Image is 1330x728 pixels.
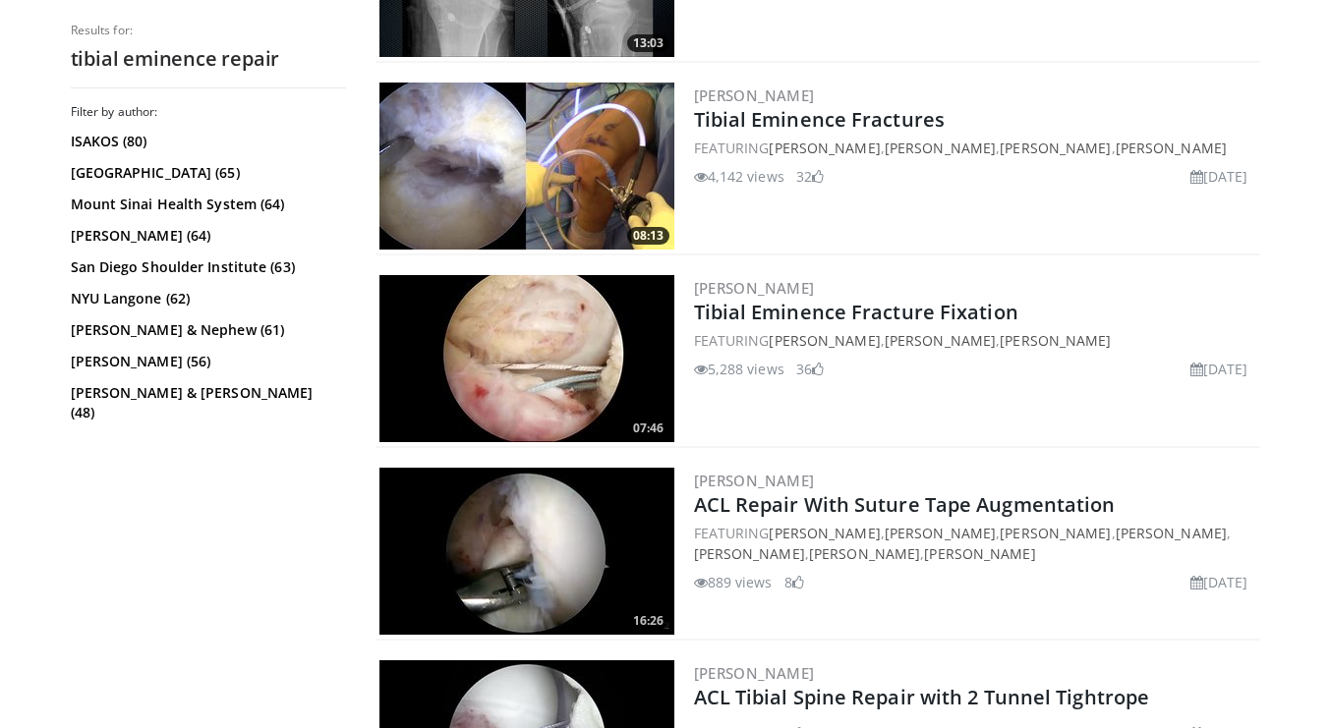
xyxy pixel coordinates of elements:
a: [PERSON_NAME] [1116,524,1227,542]
a: [PERSON_NAME] [694,85,815,105]
a: [PERSON_NAME] [694,544,805,563]
li: 5,288 views [694,359,784,379]
a: [PERSON_NAME] [694,278,815,298]
li: 4,142 views [694,166,784,187]
a: [PERSON_NAME] [694,471,815,490]
a: NYU Langone (62) [71,289,341,308]
a: 16:26 [379,468,674,635]
li: 32 [796,166,824,187]
a: ACL Tibial Spine Repair with 2 Tunnel Tightrope [694,684,1150,710]
a: [PERSON_NAME] (56) [71,352,341,371]
a: [PERSON_NAME] [769,331,880,350]
span: 07:46 [627,420,669,437]
span: 16:26 [627,612,669,630]
a: [PERSON_NAME] [1116,139,1227,157]
img: 0046b425-d4df-426d-b680-47d5769041c4.300x170_q85_crop-smart_upscale.jpg [379,83,674,250]
a: ACL Repair With Suture Tape Augmentation [694,491,1116,518]
h2: tibial eminence repair [71,46,346,72]
img: 776847af-3f42-4dea-84f5-8d470f0e35de.300x170_q85_crop-smart_upscale.jpg [379,468,674,635]
a: [PERSON_NAME] (64) [71,226,341,246]
a: [PERSON_NAME] [769,139,880,157]
h3: Filter by author: [71,104,346,120]
a: [PERSON_NAME] [1000,331,1111,350]
a: ISAKOS (80) [71,132,341,151]
a: [PERSON_NAME] [885,139,996,157]
li: 36 [796,359,824,379]
li: 889 views [694,572,773,592]
a: [PERSON_NAME] [1000,139,1111,157]
a: [PERSON_NAME] [694,663,815,683]
a: Mount Sinai Health System (64) [71,195,341,214]
a: Tibial Eminence Fractures [694,106,946,133]
a: [GEOGRAPHIC_DATA] (65) [71,163,341,183]
a: 07:46 [379,275,674,442]
li: [DATE] [1190,166,1248,187]
div: FEATURING , , [694,330,1256,351]
a: [PERSON_NAME] [885,524,996,542]
a: [PERSON_NAME] [809,544,920,563]
div: FEATURING , , , [694,138,1256,158]
div: FEATURING , , , , , , [694,523,1256,564]
li: 8 [784,572,804,592]
a: [PERSON_NAME] [885,331,996,350]
a: [PERSON_NAME] [769,524,880,542]
a: [PERSON_NAME] & Nephew (61) [71,320,341,340]
a: San Diego Shoulder Institute (63) [71,257,341,277]
img: 78e1c74e-95f8-4532-ab41-a77a15dafbed.300x170_q85_crop-smart_upscale.jpg [379,275,674,442]
li: [DATE] [1190,572,1248,592]
p: Results for: [71,23,346,38]
span: 13:03 [627,34,669,52]
a: [PERSON_NAME] & [PERSON_NAME] (48) [71,383,341,422]
a: 08:13 [379,83,674,250]
a: [PERSON_NAME] [924,544,1035,563]
li: [DATE] [1190,359,1248,379]
a: Tibial Eminence Fracture Fixation [694,299,1018,325]
span: 08:13 [627,227,669,245]
a: [PERSON_NAME] [1000,524,1111,542]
